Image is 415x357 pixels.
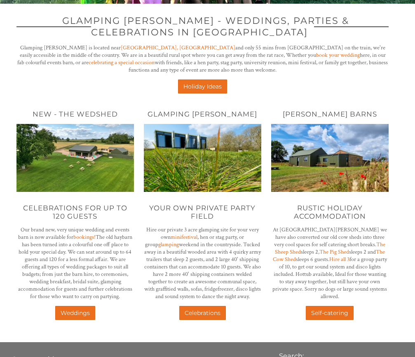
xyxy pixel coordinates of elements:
img: 20210802_115430.original.full.jpg [271,124,389,192]
p: Our brand new, very unique wedding and events barn is now available for The old haybarn has been ... [16,226,134,300]
h2: NEW - The Wedshed [16,110,134,118]
a: glamping [158,241,179,248]
p: Hire our private 3 acre glamping site for your very own , hen or stag party, or group weekend in ... [144,226,261,300]
a: bookings! [73,233,96,241]
a: The Sheep Shed [275,241,386,256]
h2: Celebrations for up to 120 guests [16,204,134,220]
h2: Glamping [PERSON_NAME] [144,110,261,118]
a: book your wedding [316,51,360,59]
a: Weddings [55,306,95,320]
h2: Rustic holiday accommodation [271,204,389,220]
a: The Pig Shed [319,248,349,256]
h2: Your own private party field [144,204,261,220]
a: Hire all 3 [329,256,349,263]
img: Wedshed_from_above.full.jpg [16,124,134,192]
h2: [PERSON_NAME] Barns [271,110,389,118]
a: Celebrations [179,306,226,320]
a: [GEOGRAPHIC_DATA], [GEOGRAPHIC_DATA] [121,44,235,51]
span: Glamping [PERSON_NAME] - Weddings, Parties & Celebrations in [GEOGRAPHIC_DATA] [56,15,349,38]
a: celebrating a special occasion [89,59,155,66]
a: Self-catering [306,306,354,320]
a: minifestival [171,233,197,241]
a: Holiday Ideas [178,79,227,93]
p: At [GEOGRAPHIC_DATA][PERSON_NAME] we have also converted our old cow sheds into three very cool s... [271,226,389,300]
a: The Cow Shed [273,248,385,263]
img: Glamping_T.full.jpg [144,124,261,192]
p: Glamping [PERSON_NAME] is located near and only 55 mins from [GEOGRAPHIC_DATA] on the train, we'r... [16,44,389,74]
